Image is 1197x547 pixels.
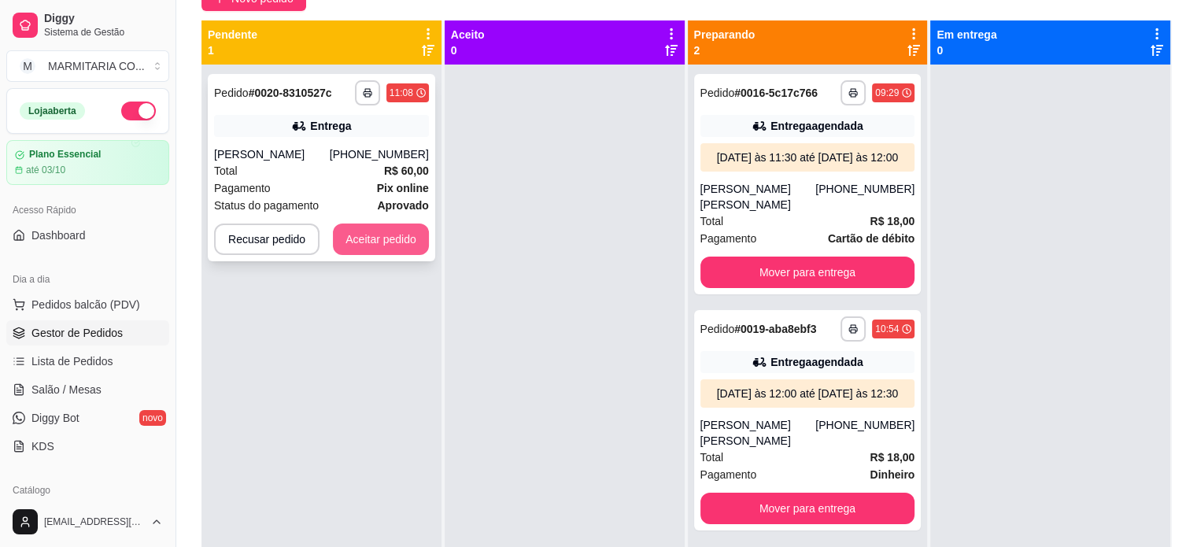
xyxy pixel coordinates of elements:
[700,449,724,466] span: Total
[20,58,35,74] span: M
[6,320,169,346] a: Gestor de Pedidos
[48,58,145,74] div: MARMITARIA CO ...
[214,87,249,99] span: Pedido
[31,325,123,341] span: Gestor de Pedidos
[6,434,169,459] a: KDS
[31,382,102,397] span: Salão / Mesas
[377,199,428,212] strong: aprovado
[44,516,144,528] span: [EMAIL_ADDRESS][DOMAIN_NAME]
[6,405,169,431] a: Diggy Botnovo
[870,451,914,464] strong: R$ 18,00
[29,149,101,161] article: Plano Essencial
[214,224,320,255] button: Recusar pedido
[214,146,330,162] div: [PERSON_NAME]
[700,493,915,524] button: Mover para entrega
[875,87,899,99] div: 09:29
[937,43,996,58] p: 0
[208,43,257,58] p: 1
[208,27,257,43] p: Pendente
[6,223,169,248] a: Dashboard
[870,215,914,227] strong: R$ 18,00
[707,150,909,165] div: [DATE] às 11:30 até [DATE] às 12:00
[31,438,54,454] span: KDS
[214,162,238,179] span: Total
[700,466,757,483] span: Pagamento
[815,181,914,213] div: [PHONE_NUMBER]
[6,267,169,292] div: Dia a dia
[333,224,429,255] button: Aceitar pedido
[700,323,735,335] span: Pedido
[6,50,169,82] button: Select a team
[6,292,169,317] button: Pedidos balcão (PDV)
[6,6,169,44] a: DiggySistema de Gestão
[26,164,65,176] article: até 03/10
[31,410,79,426] span: Diggy Bot
[330,146,429,162] div: [PHONE_NUMBER]
[377,182,429,194] strong: Pix online
[870,468,914,481] strong: Dinheiro
[390,87,413,99] div: 11:08
[770,118,863,134] div: Entrega agendada
[815,417,914,449] div: [PHONE_NUMBER]
[694,43,756,58] p: 2
[451,27,485,43] p: Aceito
[310,118,351,134] div: Entrega
[700,417,816,449] div: [PERSON_NAME] [PERSON_NAME]
[6,478,169,503] div: Catálogo
[700,213,724,230] span: Total
[700,87,735,99] span: Pedido
[700,257,915,288] button: Mover para entrega
[44,26,163,39] span: Sistema de Gestão
[214,197,319,214] span: Status do pagamento
[700,181,816,213] div: [PERSON_NAME] [PERSON_NAME]
[6,503,169,541] button: [EMAIL_ADDRESS][DOMAIN_NAME]
[31,297,140,312] span: Pedidos balcão (PDV)
[770,354,863,370] div: Entrega agendada
[20,102,85,120] div: Loja aberta
[734,87,818,99] strong: # 0016-5c17c766
[6,140,169,185] a: Plano Essencialaté 03/10
[249,87,332,99] strong: # 0020-8310527c
[707,386,909,401] div: [DATE] às 12:00 até [DATE] às 12:30
[937,27,996,43] p: Em entrega
[214,179,271,197] span: Pagamento
[31,353,113,369] span: Lista de Pedidos
[6,349,169,374] a: Lista de Pedidos
[700,230,757,247] span: Pagamento
[694,27,756,43] p: Preparando
[384,164,429,177] strong: R$ 60,00
[6,198,169,223] div: Acesso Rápido
[121,102,156,120] button: Alterar Status
[875,323,899,335] div: 10:54
[44,12,163,26] span: Diggy
[451,43,485,58] p: 0
[734,323,816,335] strong: # 0019-aba8ebf3
[31,227,86,243] span: Dashboard
[828,232,914,245] strong: Cartão de débito
[6,377,169,402] a: Salão / Mesas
